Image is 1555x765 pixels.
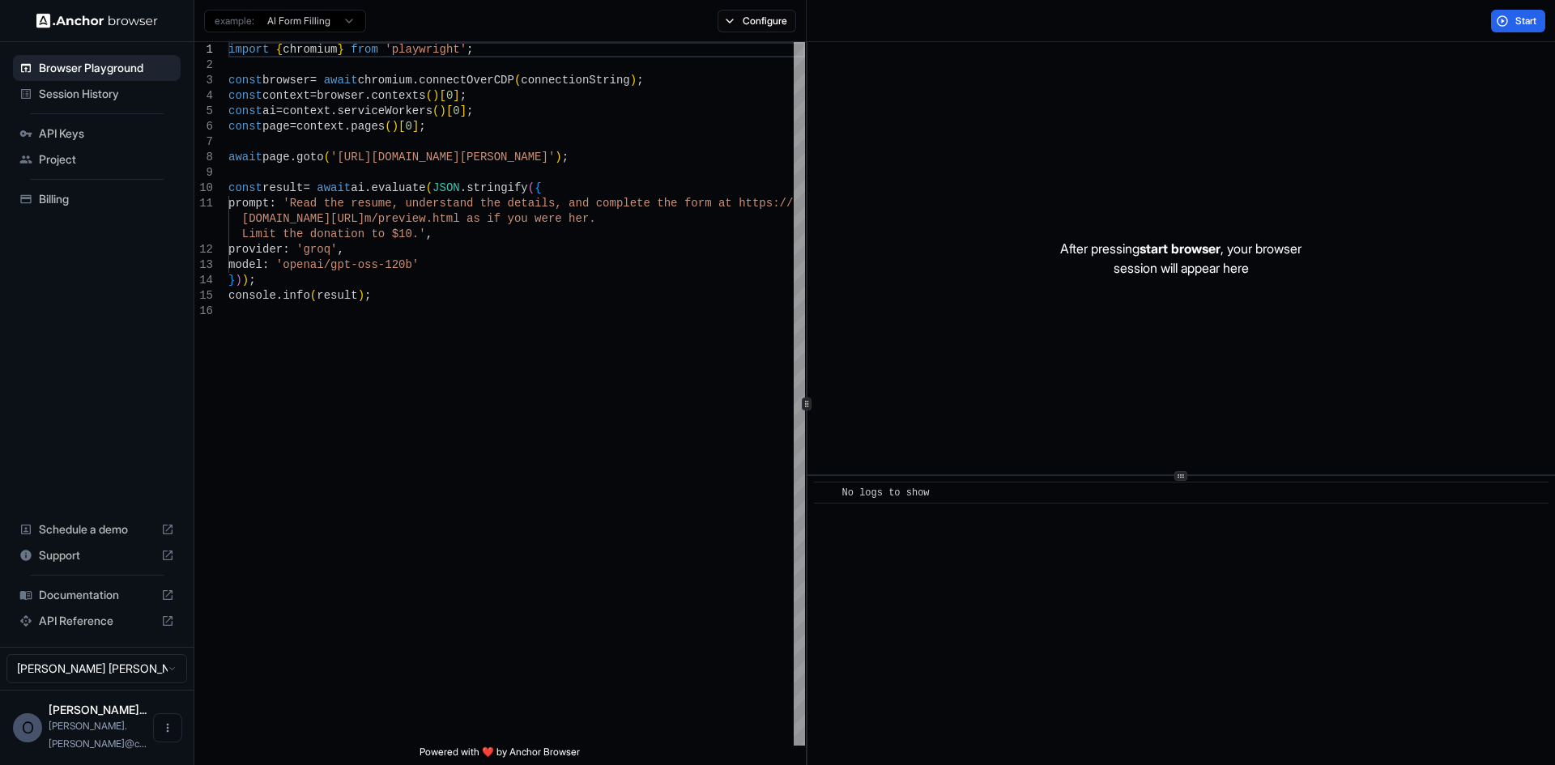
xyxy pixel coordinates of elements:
[317,181,351,194] span: await
[194,119,213,134] div: 6
[283,243,289,256] span: :
[13,147,181,172] div: Project
[296,120,344,133] span: context
[351,120,385,133] span: pages
[262,181,303,194] span: result
[242,227,426,240] span: Limit the donation to $10.'
[228,120,262,133] span: const
[446,89,453,102] span: 0
[371,181,425,194] span: evaluate
[215,15,254,28] span: example:
[453,104,459,117] span: 0
[466,181,528,194] span: stringify
[276,289,283,302] span: .
[364,212,596,225] span: m/preview.html as if you were her.
[290,120,296,133] span: =
[39,151,174,168] span: Project
[426,181,432,194] span: (
[228,181,262,194] span: const
[290,151,296,164] span: .
[364,289,371,302] span: ;
[228,151,262,164] span: await
[337,43,343,56] span: }
[262,89,310,102] span: context
[405,120,411,133] span: 0
[385,120,391,133] span: (
[555,151,561,164] span: )
[13,516,181,542] div: Schedule a demo
[13,121,181,147] div: API Keys
[283,104,330,117] span: context
[49,720,147,750] span: omar.bolanos@cariai.com
[420,746,580,765] span: Powered with ❤️ by Anchor Browser
[351,181,364,194] span: ai
[13,81,181,107] div: Session History
[822,485,830,501] span: ​
[49,703,147,716] span: Omar Fernando Bolaños Delgado
[718,10,796,32] button: Configure
[194,104,213,119] div: 5
[296,243,337,256] span: 'groq'
[460,181,466,194] span: .
[432,181,460,194] span: JSON
[39,587,155,603] span: Documentation
[344,120,351,133] span: .
[330,151,555,164] span: '[URL][DOMAIN_NAME][PERSON_NAME]'
[228,258,262,271] span: model
[296,151,324,164] span: goto
[194,165,213,181] div: 9
[39,125,174,142] span: API Keys
[194,73,213,88] div: 3
[194,242,213,257] div: 12
[276,43,283,56] span: {
[13,55,181,81] div: Browser Playground
[262,151,290,164] span: page
[283,289,310,302] span: info
[466,43,473,56] span: ;
[194,304,213,319] div: 16
[242,274,249,287] span: )
[446,104,453,117] span: [
[303,181,309,194] span: =
[514,74,521,87] span: (
[194,273,213,288] div: 14
[194,257,213,273] div: 13
[630,74,637,87] span: )
[358,289,364,302] span: )
[310,289,317,302] span: (
[228,274,235,287] span: }
[228,104,262,117] span: const
[317,289,357,302] span: result
[453,89,459,102] span: ]
[39,191,174,207] span: Billing
[337,243,343,256] span: ,
[194,196,213,211] div: 11
[337,104,432,117] span: serviceWorkers
[194,57,213,73] div: 2
[262,258,269,271] span: :
[535,181,541,194] span: {
[235,274,241,287] span: )
[432,104,439,117] span: (
[460,104,466,117] span: ]
[371,89,425,102] span: contexts
[1140,240,1221,257] span: start browser
[392,120,398,133] span: )
[364,89,371,102] span: .
[228,197,269,210] span: prompt
[1060,239,1302,278] p: After pressing , your browser session will appear here
[13,713,42,742] div: O
[283,197,623,210] span: 'Read the resume, understand the details, and comp
[262,104,276,117] span: ai
[439,104,445,117] span: )
[228,243,283,256] span: provider
[317,89,364,102] span: browser
[432,89,439,102] span: )
[269,197,275,210] span: :
[13,608,181,634] div: API Reference
[842,487,930,499] span: No logs to show
[194,150,213,165] div: 8
[324,74,358,87] span: await
[262,74,310,87] span: browser
[194,288,213,304] div: 15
